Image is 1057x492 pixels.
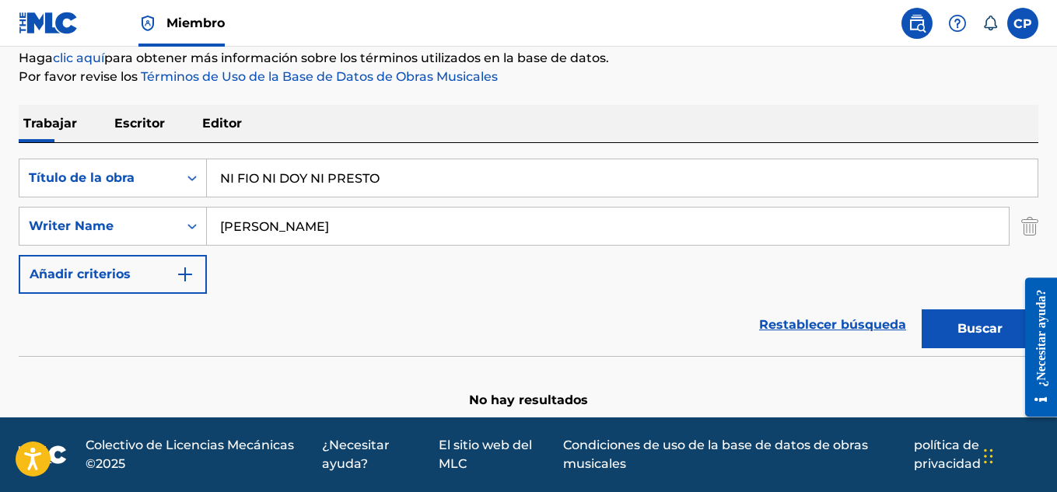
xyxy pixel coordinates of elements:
font: Miembro [166,16,225,30]
font: Editor [202,116,242,131]
div: Notificaciones [982,16,998,31]
font: Escritor [114,116,165,131]
a: El sitio web del MLC [439,436,553,473]
font: Buscar [957,321,1003,336]
font: para obtener más información sobre los términos utilizados en la base de datos. [104,51,609,65]
img: logo [19,445,67,464]
a: política de privacidad [914,436,1038,473]
font: Colectivo de Licencias Mecánicas © [86,438,294,471]
button: Buscar [922,309,1038,348]
div: Writer Name [29,217,169,236]
font: 2025 [96,456,125,471]
a: clic aquí [53,51,104,65]
div: Ayuda [942,8,973,39]
img: Titular de los derechos superior [138,14,157,33]
font: Haga [19,51,53,65]
font: Trabajar [23,116,77,131]
img: buscar [908,14,926,33]
font: No hay resultados [469,393,588,407]
font: Restablecer búsqueda [759,317,906,332]
font: Añadir criterios [30,267,131,281]
div: Menú de usuario [1007,8,1038,39]
font: Título de la obra [29,170,135,185]
font: ¿Necesitar ayuda? [322,438,390,471]
img: ayuda [948,14,967,33]
font: Por favor revise los [19,69,138,84]
a: Condiciones de uso de la base de datos de obras musicales [563,436,905,473]
font: Condiciones de uso de la base de datos de obras musicales [563,438,868,471]
a: Términos de Uso de la Base de Datos de Obras Musicales [138,69,498,84]
iframe: Centro de recursos [1013,272,1057,424]
img: Delete Criterion [1021,207,1038,246]
img: Logotipo del MLC [19,12,79,34]
font: política de privacidad [914,438,981,471]
font: Términos de Uso de la Base de Datos de Obras Musicales [141,69,498,84]
button: Añadir criterios [19,255,207,294]
form: Formulario de búsqueda [19,159,1038,356]
a: Búsqueda pública [901,8,933,39]
img: 9d2ae6d4665cec9f34b9.svg [176,265,194,284]
div: Arrastrar [984,433,993,480]
a: ¿Necesitar ayuda? [322,436,429,473]
iframe: Widget de chat [979,417,1057,492]
font: El sitio web del MLC [439,438,532,471]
